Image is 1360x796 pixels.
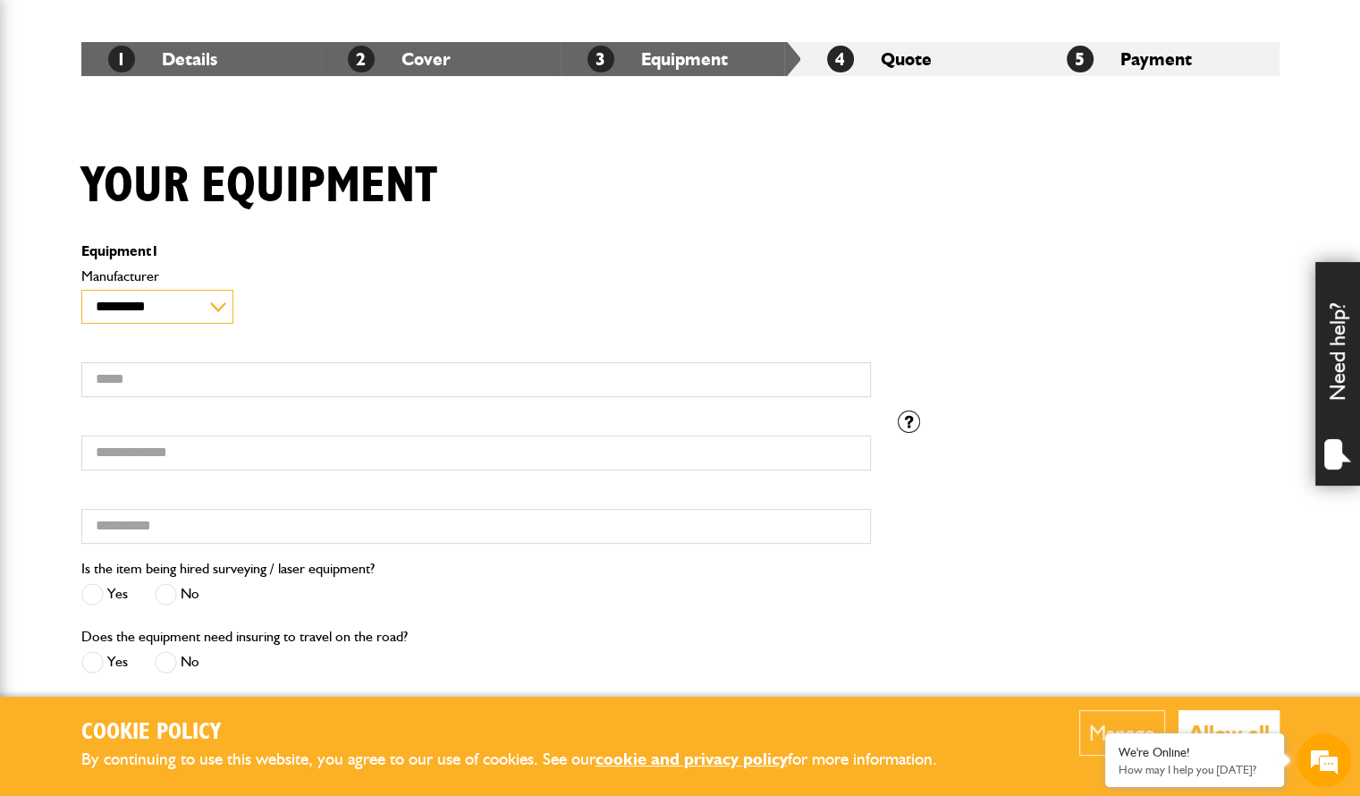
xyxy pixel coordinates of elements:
[1119,745,1271,760] div: We're Online!
[81,562,375,576] label: Is the item being hired surveying / laser equipment?
[108,48,217,70] a: 1Details
[1067,46,1094,72] span: 5
[81,719,967,747] h2: Cookie Policy
[155,651,199,673] label: No
[348,46,375,72] span: 2
[348,48,451,70] a: 2Cover
[30,99,75,124] img: d_20077148190_company_1631870298795_20077148190
[587,46,614,72] span: 3
[23,271,326,310] input: Enter your phone number
[151,242,159,259] span: 1
[23,218,326,258] input: Enter your email address
[561,42,800,76] li: Equipment
[81,651,128,673] label: Yes
[23,165,326,205] input: Enter your last name
[1178,710,1280,756] button: Allow all
[1315,262,1360,486] div: Need help?
[800,42,1040,76] li: Quote
[293,9,336,52] div: Minimize live chat window
[81,157,437,216] h1: Your equipment
[155,583,199,605] label: No
[81,244,871,258] p: Equipment
[23,324,326,536] textarea: Type your message and hit 'Enter'
[827,46,854,72] span: 4
[1040,42,1280,76] li: Payment
[1119,763,1271,776] p: How may I help you today?
[1079,710,1165,756] button: Manage
[596,749,788,769] a: cookie and privacy policy
[108,46,135,72] span: 1
[81,583,128,605] label: Yes
[81,269,871,284] label: Manufacturer
[81,630,408,644] label: Does the equipment need insuring to travel on the road?
[81,746,967,774] p: By continuing to use this website, you agree to our use of cookies. See our for more information.
[93,100,300,123] div: Chat with us now
[243,551,325,575] em: Start Chat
